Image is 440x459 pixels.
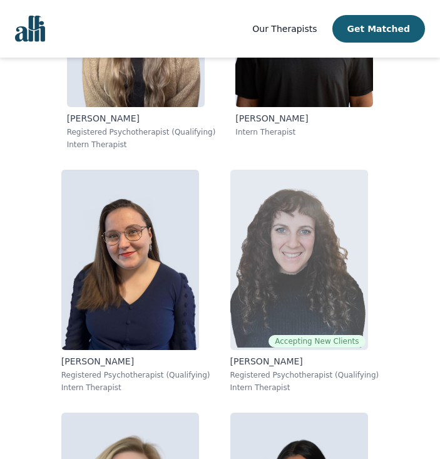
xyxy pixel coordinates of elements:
[269,335,365,348] span: Accepting New Clients
[230,370,379,380] p: Registered Psychotherapist (Qualifying)
[235,112,373,125] p: [PERSON_NAME]
[61,355,210,368] p: [PERSON_NAME]
[61,383,210,393] p: Intern Therapist
[67,127,216,137] p: Registered Psychotherapist (Qualifying)
[235,127,373,137] p: Intern Therapist
[252,24,317,34] span: Our Therapists
[252,21,317,36] a: Our Therapists
[332,15,425,43] button: Get Matched
[61,370,210,380] p: Registered Psychotherapist (Qualifying)
[15,16,45,42] img: alli logo
[67,140,216,150] p: Intern Therapist
[220,160,389,403] a: Shira_BlakeAccepting New Clients[PERSON_NAME]Registered Psychotherapist (Qualifying)Intern Therapist
[230,355,379,368] p: [PERSON_NAME]
[230,170,368,350] img: Shira_Blake
[61,170,199,350] img: Vanessa_McCulloch
[67,112,216,125] p: [PERSON_NAME]
[230,383,379,393] p: Intern Therapist
[51,160,220,403] a: Vanessa_McCulloch[PERSON_NAME]Registered Psychotherapist (Qualifying)Intern Therapist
